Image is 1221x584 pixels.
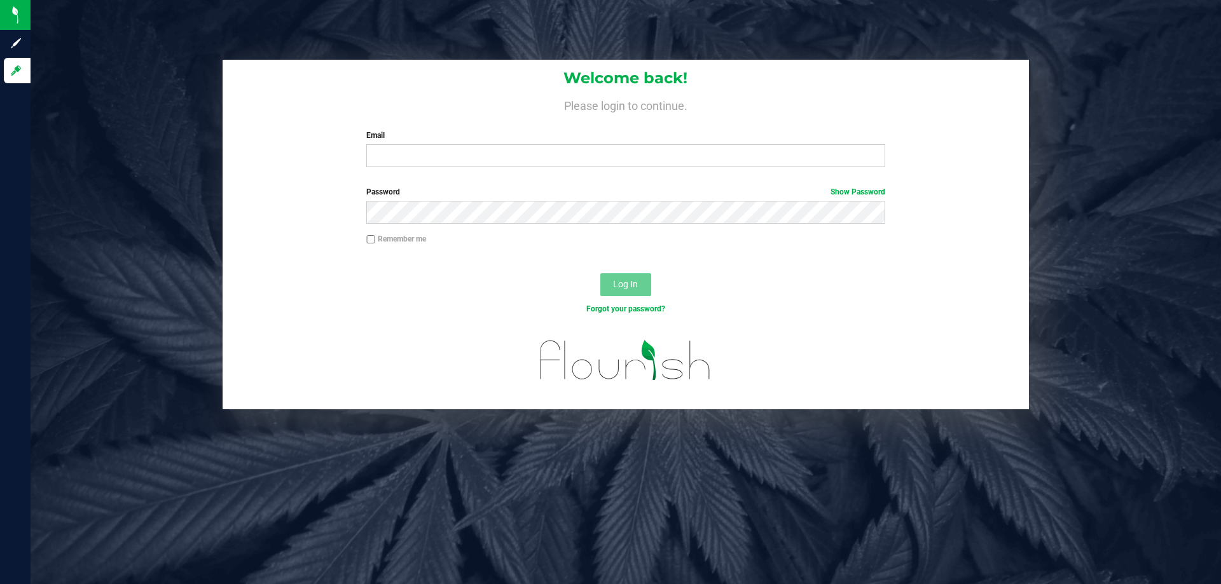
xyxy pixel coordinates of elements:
[613,279,638,289] span: Log In
[525,328,726,393] img: flourish_logo.svg
[223,97,1029,112] h4: Please login to continue.
[10,64,22,77] inline-svg: Log in
[600,273,651,296] button: Log In
[366,233,426,245] label: Remember me
[586,304,665,313] a: Forgot your password?
[366,235,375,244] input: Remember me
[366,187,400,196] span: Password
[10,37,22,50] inline-svg: Sign up
[831,187,885,196] a: Show Password
[223,70,1029,86] h1: Welcome back!
[366,130,885,141] label: Email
